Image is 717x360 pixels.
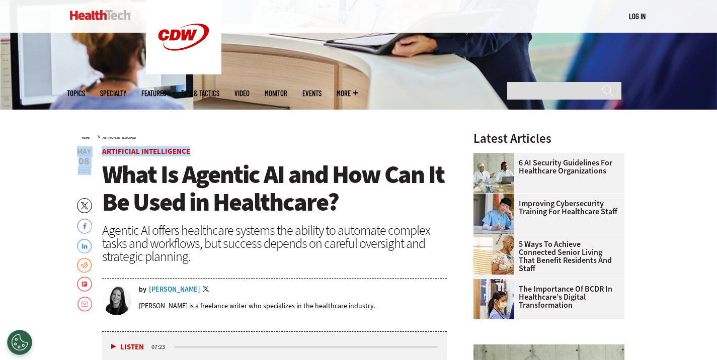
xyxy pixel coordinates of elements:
[234,89,250,97] a: Video
[139,286,146,293] span: by
[70,10,131,20] img: Home
[473,200,618,216] a: Improving Cybersecurity Training for Healthcare Staff
[337,89,358,97] span: More
[82,136,90,140] a: Home
[78,167,90,175] span: 2025
[7,330,32,355] div: Cookies Settings
[629,11,646,22] div: User menu
[265,89,287,97] a: MonITor
[100,89,126,97] span: Specialty
[150,342,173,351] div: duration
[67,89,85,97] span: Topics
[77,148,91,155] span: May
[82,132,447,140] div: »
[111,343,144,351] button: Listen
[102,158,444,219] span: What Is Agentic AI and How Can It Be Used in Healthcare?
[7,330,32,355] button: Open Preferences
[473,159,618,175] a: 6 AI Security Guidelines for Healthcare Organizations
[473,234,519,242] a: Networking Solutions for Senior Living
[77,156,91,166] span: 08
[473,279,514,319] img: Doctors reviewing tablet
[473,153,514,193] img: Doctors meeting in the office
[102,286,131,315] img: Erin Laviola
[149,286,200,293] a: [PERSON_NAME]
[473,132,624,145] h3: Latest Articles
[473,194,519,202] a: nurse studying on computer
[102,224,447,263] div: Agentic AI offers healthcare systems the ability to automate complex tasks and workflows, but suc...
[102,146,190,156] a: Artificial Intelligence
[203,286,212,294] a: Twitter
[473,234,514,275] img: Networking Solutions for Senior Living
[473,153,519,161] a: Doctors meeting in the office
[141,89,166,97] a: Features
[146,66,221,77] a: CDW
[473,194,514,234] img: nurse studying on computer
[302,89,322,97] a: Events
[181,89,219,97] a: Tips & Tactics
[629,12,646,21] a: Log in
[473,285,618,309] a: The Importance of BCDR in Healthcare’s Digital Transformation
[139,301,375,311] p: [PERSON_NAME] is a freelance writer who specializes in the healthcare industry.
[103,136,136,140] a: Artificial Intelligence
[473,279,519,287] a: Doctors reviewing tablet
[473,240,618,273] a: 5 Ways to Achieve Connected Senior Living That Benefit Residents and Staff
